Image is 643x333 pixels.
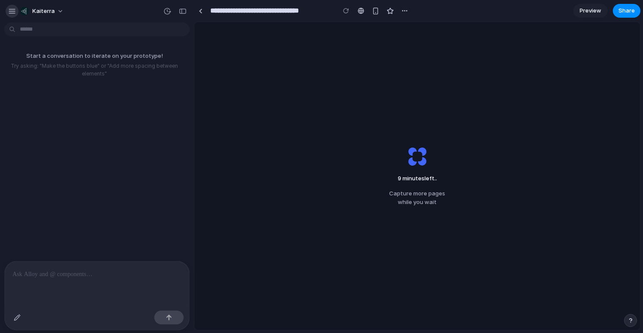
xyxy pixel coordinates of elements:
[3,62,185,78] p: Try asking: "Make the buttons blue" or "Add more spacing between elements"
[393,174,441,183] span: minutes left ..
[17,4,68,18] button: kaiterra
[32,7,55,16] span: kaiterra
[398,175,401,182] span: 9
[389,189,445,206] span: Capture more pages while you wait
[573,4,608,18] a: Preview
[3,52,185,60] p: Start a conversation to iterate on your prototype!
[580,6,601,15] span: Preview
[613,4,640,18] button: Share
[618,6,635,15] span: Share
